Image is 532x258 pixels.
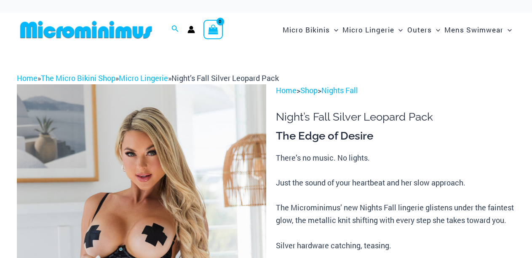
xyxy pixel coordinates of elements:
span: Menu Toggle [394,19,403,40]
a: Search icon link [171,24,179,35]
a: OutersMenu ToggleMenu Toggle [405,17,442,43]
a: Home [276,85,297,95]
a: View Shopping Cart, empty [203,20,223,39]
a: Nights Fall [321,85,358,95]
a: Account icon link [187,26,195,33]
span: Outers [407,19,432,40]
a: Micro Lingerie [119,73,168,83]
a: Micro BikinisMenu ToggleMenu Toggle [281,17,340,43]
span: Mens Swimwear [444,19,503,40]
a: The Micro Bikini Shop [41,73,115,83]
h1: Night’s Fall Silver Leopard Pack [276,110,515,124]
a: Home [17,73,37,83]
span: Micro Lingerie [342,19,394,40]
span: Menu Toggle [330,19,338,40]
nav: Site Navigation [279,16,515,44]
h3: The Edge of Desire [276,129,515,143]
span: » » » [17,73,279,83]
span: Menu Toggle [503,19,512,40]
a: Shop [300,85,318,95]
p: > > [276,84,515,97]
a: Mens SwimwearMenu ToggleMenu Toggle [442,17,514,43]
span: Night’s Fall Silver Leopard Pack [171,73,279,83]
a: Micro LingerieMenu ToggleMenu Toggle [340,17,405,43]
span: Menu Toggle [432,19,440,40]
span: Micro Bikinis [283,19,330,40]
img: MM SHOP LOGO FLAT [17,20,155,39]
